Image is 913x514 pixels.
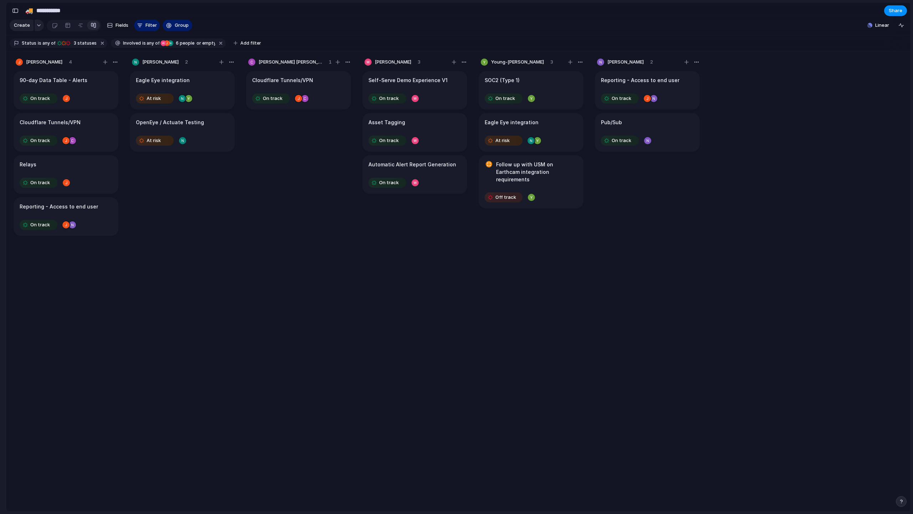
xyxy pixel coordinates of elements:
[10,20,34,31] button: Create
[160,39,216,47] button: 6 peopleor empty
[263,95,282,102] span: On track
[485,76,520,84] h1: SOC2 (Type 1)
[483,93,524,104] button: On track
[30,137,50,144] span: On track
[14,113,118,152] div: Cloudflare Tunnels/VPNOn track
[479,71,583,110] div: SOC2 (Type 1)On track
[136,119,204,126] h1: OpenEye / Actuate Testing
[141,39,161,47] button: isany of
[483,192,524,203] button: Off track
[367,93,408,104] button: On track
[495,95,515,102] span: On track
[495,137,510,144] span: At risk
[195,40,215,46] span: or empty
[56,39,98,47] button: 3 statuses
[607,59,644,66] span: [PERSON_NAME]
[550,59,553,66] span: 3
[134,20,160,31] button: Filter
[864,20,892,31] button: Linear
[479,113,583,152] div: Eagle Eye integrationAt risk
[496,161,577,183] h1: Follow up with USM on Earthcam integration requirements
[14,22,30,29] span: Create
[36,39,57,47] button: isany of
[175,22,189,29] span: Group
[134,135,175,146] button: At risk
[22,40,36,46] span: Status
[30,179,50,186] span: On track
[259,59,322,66] span: [PERSON_NAME] [PERSON_NAME]
[252,76,313,84] h1: Cloudflare Tunnels/VPN
[368,161,456,168] h1: Automatic Alert Report Generation
[362,71,467,110] div: Self-Serve Demo Experience V1On track
[104,20,131,31] button: Fields
[142,59,179,66] span: [PERSON_NAME]
[146,40,160,46] span: any of
[20,203,98,211] h1: Reporting - Access to end user
[14,197,118,236] div: Reporting - Access to end userOn track
[491,59,544,66] span: Young-[PERSON_NAME]
[18,219,59,231] button: On track
[479,155,583,208] div: Follow up with USM on Earthcam integration requirementsOff track
[174,40,194,46] span: people
[38,40,41,46] span: is
[20,161,36,168] h1: Relays
[30,95,50,102] span: On track
[601,76,679,84] h1: Reporting - Access to end user
[246,71,351,110] div: Cloudflare Tunnels/VPNOn track
[14,155,118,194] div: RelaysOn track
[362,113,467,152] div: Asset TaggingOn track
[134,93,175,104] button: At risk
[41,40,55,46] span: any of
[612,137,631,144] span: On track
[26,59,62,66] span: [PERSON_NAME]
[362,155,467,194] div: Automatic Alert Report GenerationOn track
[367,177,408,188] button: On track
[30,221,50,228] span: On track
[136,76,190,84] h1: Eagle Eye integration
[142,40,146,46] span: is
[72,40,77,46] span: 3
[485,119,539,126] h1: Eagle Eye integration
[185,59,188,66] span: 2
[599,135,641,146] button: On track
[379,137,399,144] span: On track
[379,95,399,102] span: On track
[25,6,33,15] div: 🚚
[495,194,516,201] span: Off track
[884,5,907,16] button: Share
[650,59,653,66] span: 2
[147,137,161,144] span: At risk
[163,20,192,31] button: Group
[72,40,97,46] span: statuses
[14,71,118,110] div: 90-day Data Table - AlertsOn track
[595,71,700,110] div: Reporting - Access to end userOn track
[601,119,622,126] h1: Pub/Sub
[595,113,700,152] div: Pub/SubOn track
[174,40,180,46] span: 6
[375,59,411,66] span: [PERSON_NAME]
[240,40,261,46] span: Add filter
[368,76,448,84] h1: Self-Serve Demo Experience V1
[368,119,405,126] h1: Asset Tagging
[18,177,59,188] button: On track
[147,95,161,102] span: At risk
[130,71,235,110] div: Eagle Eye integrationAt risk
[20,76,87,84] h1: 90-day Data Table - Alerts
[69,59,72,66] span: 4
[146,22,157,29] span: Filter
[599,93,641,104] button: On track
[18,93,59,104] button: On track
[889,7,902,14] span: Share
[329,59,332,66] span: 1
[483,135,524,146] button: At risk
[612,95,631,102] span: On track
[875,22,889,29] span: Linear
[20,119,81,126] h1: Cloudflare Tunnels/VPN
[250,93,292,104] button: On track
[367,135,408,146] button: On track
[379,179,399,186] span: On track
[130,113,235,152] div: OpenEye / Actuate TestingAt risk
[123,40,141,46] span: Involved
[229,38,265,48] button: Add filter
[24,5,35,16] button: 🚚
